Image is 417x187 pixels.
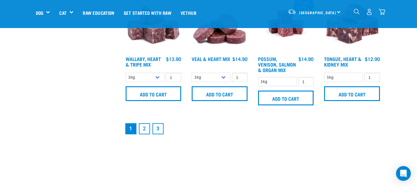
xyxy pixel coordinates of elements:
[298,56,314,62] div: $14.90
[366,9,373,15] img: user.png
[59,9,66,16] a: Cat
[126,57,161,66] a: Wallaby, Heart & Tripe Mix
[125,123,136,134] a: Page 1
[36,9,43,16] a: Dog
[176,0,201,25] a: Vethub
[324,86,380,101] input: Add to cart
[232,56,248,62] div: $14.90
[78,0,119,25] a: Raw Education
[288,9,296,14] img: van-moving.png
[298,77,314,87] input: 1
[354,9,360,14] img: home-icon-1@2x.png
[152,123,164,134] a: Goto page 3
[119,0,176,25] a: Get started with Raw
[365,73,380,82] input: 1
[258,91,314,105] input: Add to cart
[324,57,361,66] a: Tongue, Heart & Kidney Mix
[192,57,230,60] a: Veal & Heart Mix
[139,123,150,134] a: Goto page 2
[126,86,181,101] input: Add to cart
[379,9,385,15] img: home-icon@2x.png
[124,122,382,136] nav: pagination
[299,11,336,14] span: [GEOGRAPHIC_DATA]
[396,166,411,181] div: Open Intercom Messenger
[232,73,248,82] input: 1
[365,56,380,62] div: $12.90
[258,57,296,71] a: Possum, Venison, Salmon & Organ Mix
[166,73,181,82] input: 1
[192,86,248,101] input: Add to cart
[166,56,181,62] div: $13.90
